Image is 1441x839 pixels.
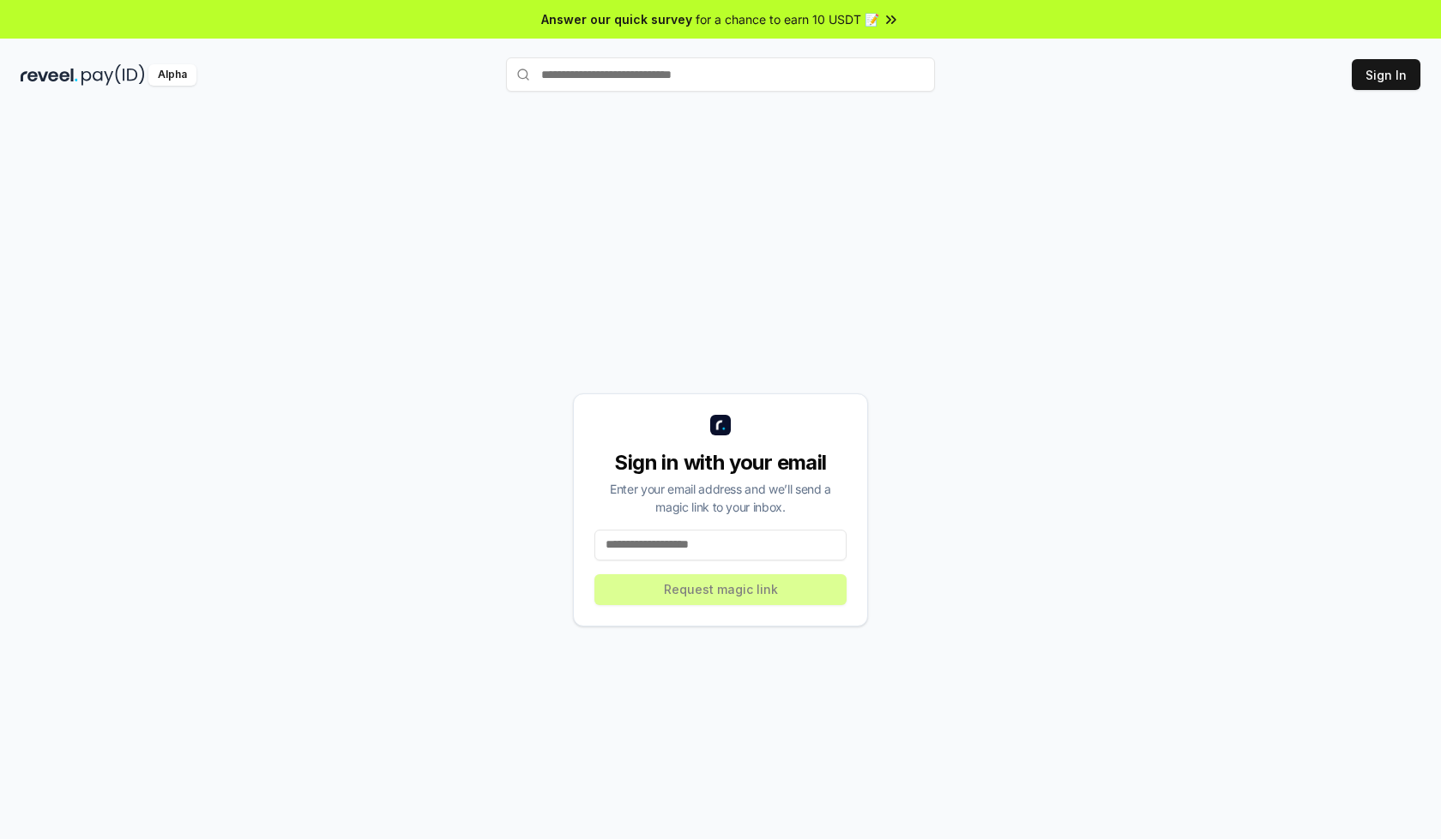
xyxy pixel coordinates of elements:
[541,10,692,28] span: Answer our quick survey
[696,10,879,28] span: for a chance to earn 10 USDT 📝
[148,64,196,86] div: Alpha
[594,449,847,476] div: Sign in with your email
[21,64,78,86] img: reveel_dark
[710,415,731,435] img: logo_small
[594,480,847,516] div: Enter your email address and we’ll send a magic link to your inbox.
[81,64,145,86] img: pay_id
[1352,59,1420,90] button: Sign In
